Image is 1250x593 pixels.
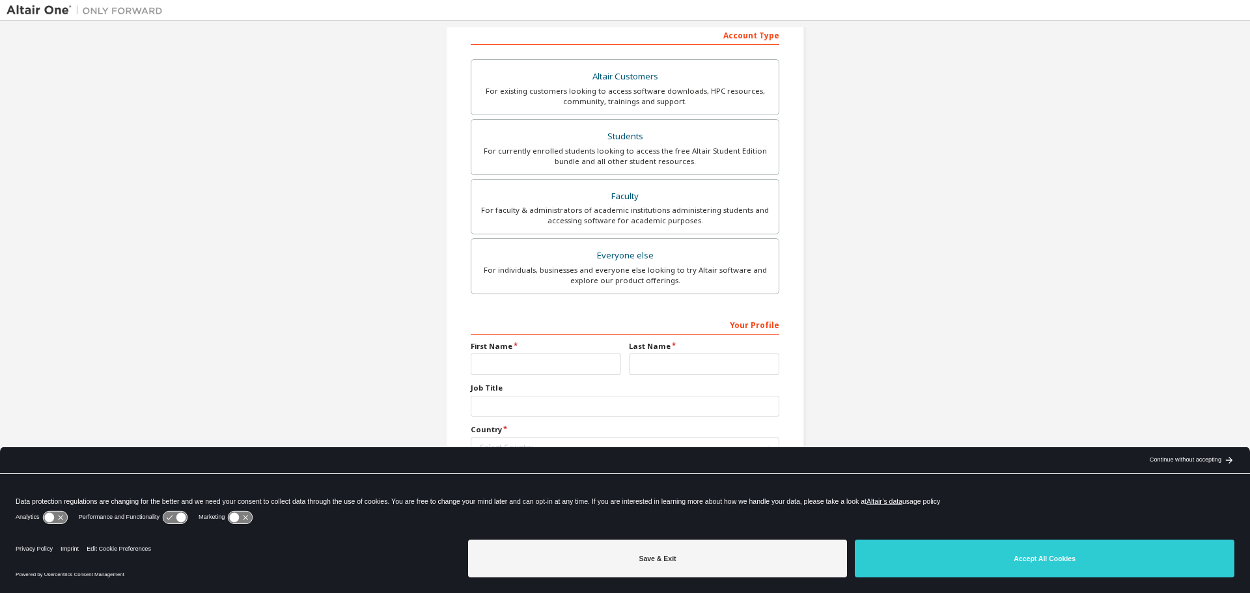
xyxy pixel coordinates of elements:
div: Everyone else [479,247,771,265]
div: For individuals, businesses and everyone else looking to try Altair software and explore our prod... [479,265,771,286]
div: Account Type [471,24,779,45]
img: Altair One [7,4,169,17]
label: Last Name [629,341,779,352]
div: Students [479,128,771,146]
label: First Name [471,341,621,352]
div: Your Profile [471,314,779,335]
div: Altair Customers [479,68,771,86]
div: For currently enrolled students looking to access the free Altair Student Edition bundle and all ... [479,146,771,167]
label: Job Title [471,383,779,393]
div: Select Country [480,444,763,452]
div: For faculty & administrators of academic institutions administering students and accessing softwa... [479,205,771,226]
div: For existing customers looking to access software downloads, HPC resources, community, trainings ... [479,86,771,107]
div: Faculty [479,187,771,206]
label: Country [471,424,779,435]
